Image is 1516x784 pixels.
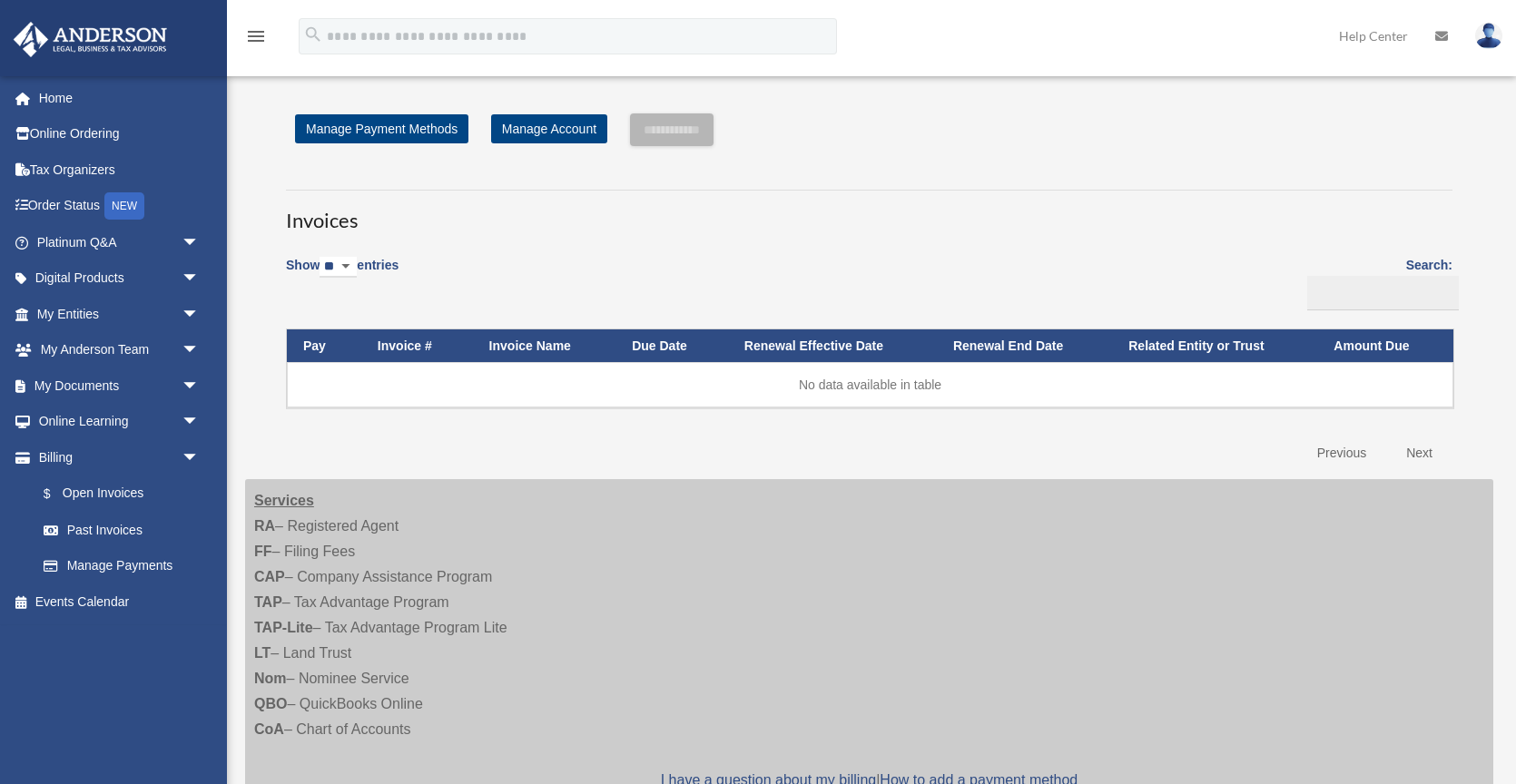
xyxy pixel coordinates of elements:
[287,362,1453,407] td: No data available in table
[1393,435,1446,472] a: Next
[1317,329,1453,363] th: Amount Due: activate to sort column ascending
[491,114,607,143] a: Manage Account
[25,548,218,584] a: Manage Payments
[245,32,267,47] a: menu
[254,518,275,534] strong: RA
[13,224,227,260] a: Platinum Q&Aarrow_drop_down
[254,671,287,686] strong: Nom
[254,696,287,711] strong: QBO
[13,260,227,297] a: Digital Productsarrow_drop_down
[25,512,218,548] a: Past Invoices
[13,116,227,152] a: Online Ordering
[254,721,284,737] strong: CoA
[13,439,218,475] a: Billingarrow_drop_down
[361,329,473,363] th: Invoice #: activate to sort column ascending
[182,439,218,476] span: arrow_drop_down
[54,483,63,505] span: $
[13,404,227,440] a: Online Learningarrow_drop_down
[254,594,282,610] strong: TAP
[287,329,361,363] th: Pay: activate to sort column descending
[13,367,227,404] a: My Documentsarrow_drop_down
[25,475,209,513] a: $Open Invoices
[1112,329,1317,363] th: Related Entity or Trust: activate to sort column ascending
[937,329,1112,363] th: Renewal End Date: activate to sort column ascending
[254,620,313,635] strong: TAP-Lite
[182,224,218,261] span: arrow_drop_down
[1307,276,1459,310] input: Search:
[254,544,272,559] strong: FF
[254,569,285,584] strong: CAP
[13,583,227,620] a: Events Calendar
[13,332,227,368] a: My Anderson Teamarrow_drop_down
[182,260,218,298] span: arrow_drop_down
[286,190,1452,235] h3: Invoices
[182,332,218,369] span: arrow_drop_down
[245,25,267,47] i: menu
[104,192,144,220] div: NEW
[13,80,227,116] a: Home
[182,404,218,441] span: arrow_drop_down
[728,329,937,363] th: Renewal Effective Date: activate to sort column ascending
[182,296,218,333] span: arrow_drop_down
[320,257,357,278] select: Showentries
[295,114,468,143] a: Manage Payment Methods
[13,296,227,332] a: My Entitiesarrow_drop_down
[8,22,172,57] img: Anderson Advisors Platinum Portal
[13,188,227,225] a: Order StatusNEW
[182,367,218,405] span: arrow_drop_down
[615,329,728,363] th: Due Date: activate to sort column ascending
[254,645,271,661] strong: LT
[286,254,399,296] label: Show entries
[473,329,616,363] th: Invoice Name: activate to sort column ascending
[1304,435,1380,472] a: Previous
[1475,23,1502,49] img: User Pic
[254,493,314,508] strong: Services
[1301,254,1452,310] label: Search:
[303,24,323,44] i: search
[13,152,227,188] a: Tax Organizers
